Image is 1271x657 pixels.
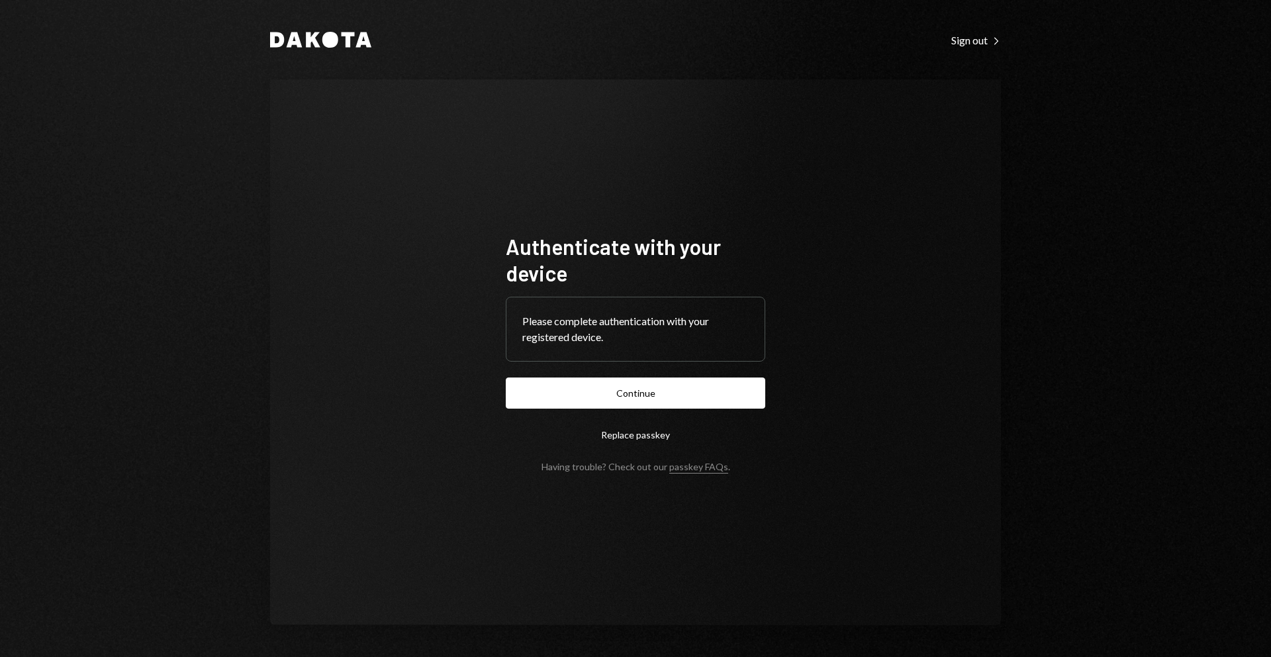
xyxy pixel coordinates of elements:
[669,461,728,474] a: passkey FAQs
[541,461,730,472] div: Having trouble? Check out our .
[951,34,1001,47] div: Sign out
[951,32,1001,47] a: Sign out
[522,313,749,345] div: Please complete authentication with your registered device.
[506,233,765,286] h1: Authenticate with your device
[506,419,765,450] button: Replace passkey
[506,378,765,409] button: Continue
